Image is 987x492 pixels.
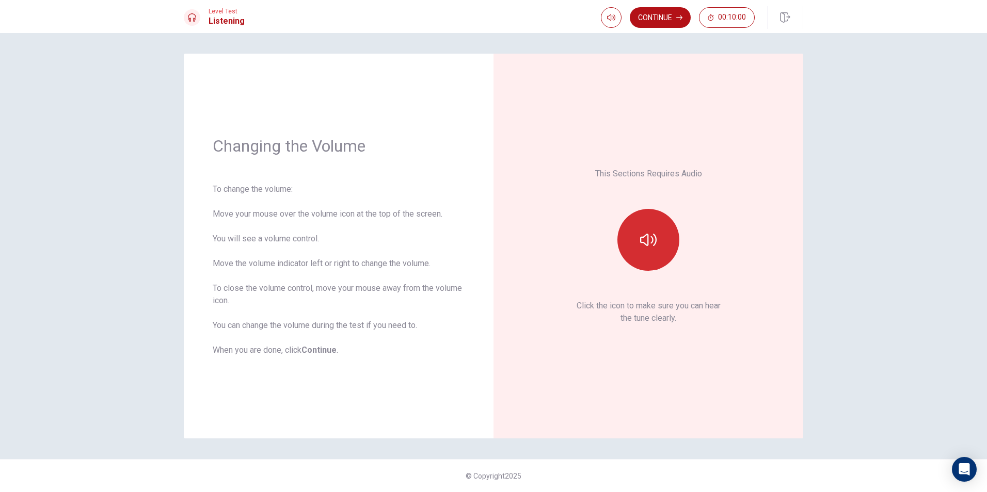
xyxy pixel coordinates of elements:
[718,13,746,22] span: 00:10:00
[595,168,702,180] p: This Sections Requires Audio
[213,183,465,356] div: To change the volume: Move your mouse over the volume icon at the top of the screen. You will see...
[213,136,465,156] h1: Changing the Volume
[630,7,691,28] button: Continue
[301,345,337,355] b: Continue
[209,8,245,15] span: Level Test
[952,457,977,482] div: Open Intercom Messenger
[209,15,245,27] h1: Listening
[577,300,721,324] p: Click the icon to make sure you can hear the tune clearly.
[699,7,755,28] button: 00:10:00
[466,472,521,480] span: © Copyright 2025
